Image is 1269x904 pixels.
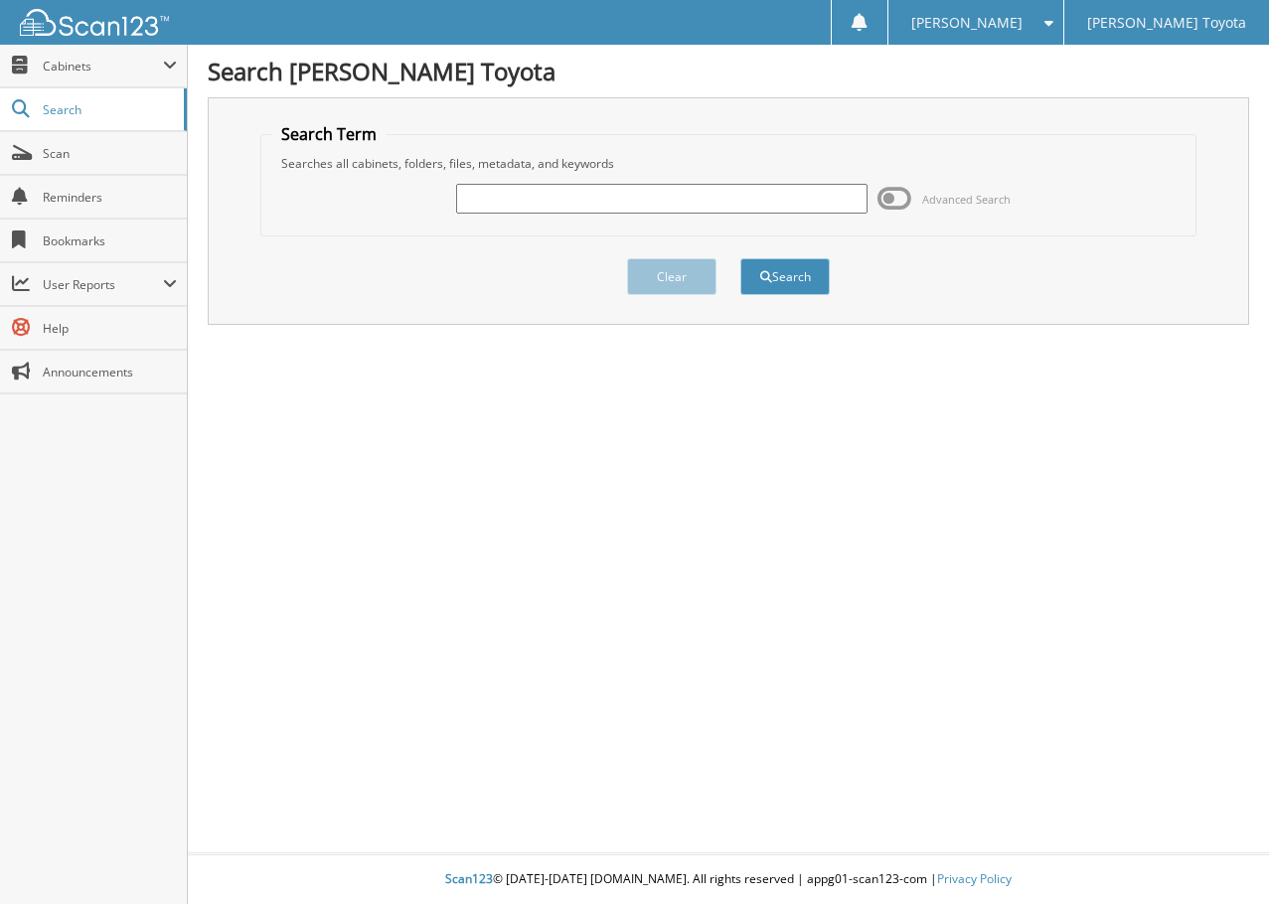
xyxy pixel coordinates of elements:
[740,258,830,295] button: Search
[922,192,1011,207] span: Advanced Search
[445,870,493,887] span: Scan123
[43,232,177,249] span: Bookmarks
[937,870,1012,887] a: Privacy Policy
[43,189,177,206] span: Reminders
[1087,17,1246,29] span: [PERSON_NAME] Toyota
[271,123,387,145] legend: Search Term
[43,58,163,75] span: Cabinets
[43,101,174,118] span: Search
[1170,809,1269,904] iframe: Chat Widget
[627,258,716,295] button: Clear
[43,320,177,337] span: Help
[271,155,1185,172] div: Searches all cabinets, folders, files, metadata, and keywords
[43,364,177,380] span: Announcements
[208,55,1249,87] h1: Search [PERSON_NAME] Toyota
[188,855,1269,904] div: © [DATE]-[DATE] [DOMAIN_NAME]. All rights reserved | appg01-scan123-com |
[911,17,1023,29] span: [PERSON_NAME]
[20,9,169,36] img: scan123-logo-white.svg
[43,276,163,293] span: User Reports
[43,145,177,162] span: Scan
